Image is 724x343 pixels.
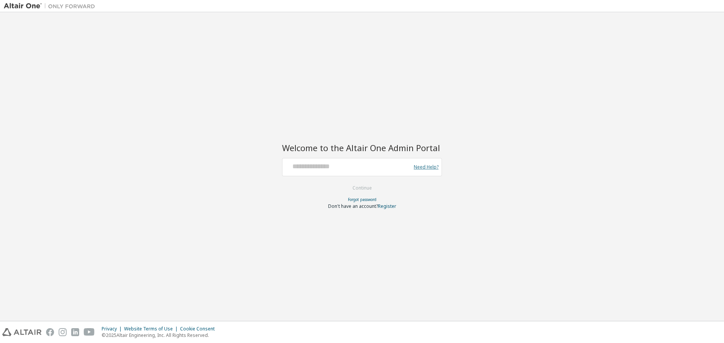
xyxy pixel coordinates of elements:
[2,328,41,336] img: altair_logo.svg
[102,326,124,332] div: Privacy
[102,332,219,338] p: © 2025 Altair Engineering, Inc. All Rights Reserved.
[4,2,99,10] img: Altair One
[124,326,180,332] div: Website Terms of Use
[282,142,442,153] h2: Welcome to the Altair One Admin Portal
[378,203,396,209] a: Register
[59,328,67,336] img: instagram.svg
[84,328,95,336] img: youtube.svg
[71,328,79,336] img: linkedin.svg
[328,203,378,209] span: Don't have an account?
[46,328,54,336] img: facebook.svg
[180,326,219,332] div: Cookie Consent
[348,197,376,202] a: Forgot password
